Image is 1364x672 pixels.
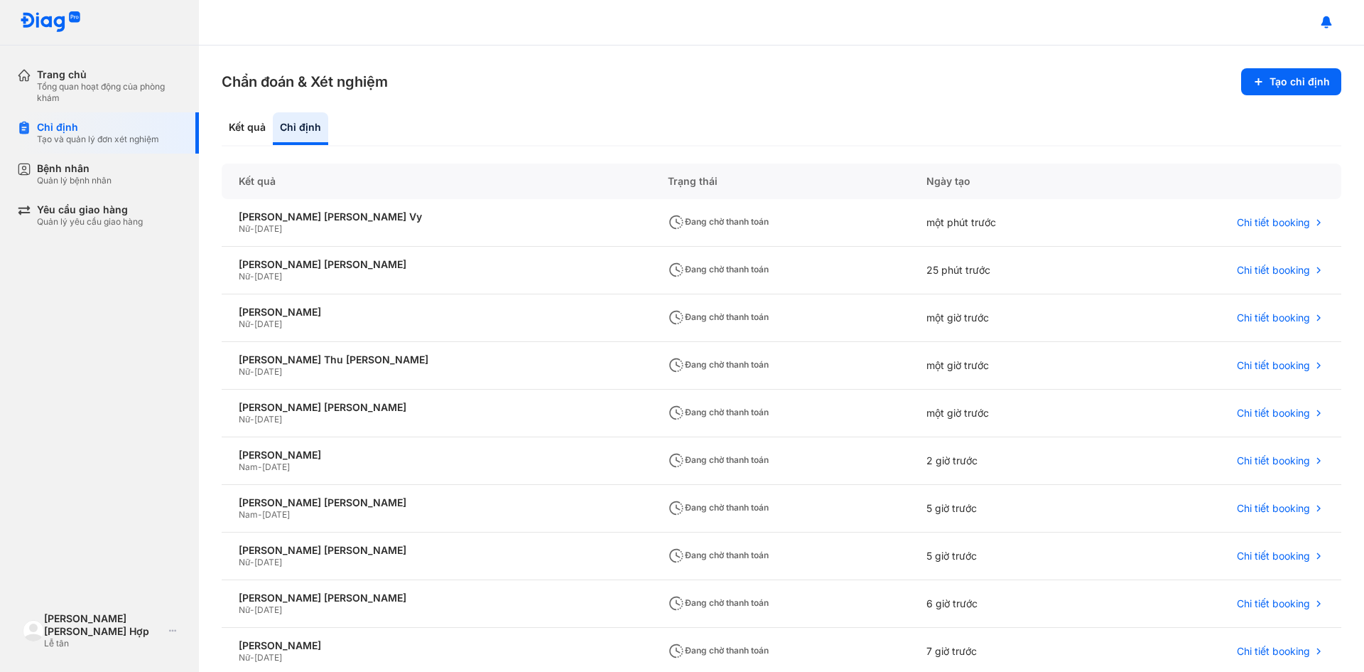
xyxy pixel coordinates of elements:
span: Nữ [239,557,250,567]
div: 25 phút trước [909,247,1108,294]
span: Nữ [239,319,250,329]
span: Đang chờ thanh toán [668,216,769,227]
div: 6 giờ trước [909,580,1108,628]
span: Nữ [239,414,250,425]
span: [DATE] [262,462,290,472]
div: [PERSON_NAME] [PERSON_NAME] Vy [239,210,634,223]
div: [PERSON_NAME] [PERSON_NAME] [239,544,634,557]
span: - [250,604,254,615]
div: [PERSON_NAME] [PERSON_NAME] [239,496,634,509]
div: Lễ tân [44,638,163,649]
div: một giờ trước [909,390,1108,437]
div: 5 giờ trước [909,485,1108,533]
span: [DATE] [254,223,282,234]
span: Chi tiết booking [1237,550,1310,562]
div: một giờ trước [909,294,1108,342]
div: Kết quả [222,112,273,145]
span: [DATE] [254,366,282,377]
span: Đang chờ thanh toán [668,550,769,560]
div: Chỉ định [37,121,159,134]
div: Trang chủ [37,68,182,81]
span: - [250,366,254,377]
span: - [250,652,254,663]
div: Bệnh nhân [37,162,112,175]
div: [PERSON_NAME] [PERSON_NAME] [239,592,634,604]
span: Chi tiết booking [1237,359,1310,372]
span: Đang chờ thanh toán [668,502,769,513]
span: - [258,462,262,472]
span: [DATE] [254,557,282,567]
span: - [250,319,254,329]
div: [PERSON_NAME] [239,306,634,319]
div: Ngày tạo [909,164,1108,199]
button: Tạo chỉ định [1241,68,1341,95]
div: một phút trước [909,199,1108,247]
div: [PERSON_NAME] [PERSON_NAME] [239,401,634,414]
span: Đang chờ thanh toán [668,645,769,656]
span: Chi tiết booking [1237,264,1310,277]
span: Chi tiết booking [1237,216,1310,229]
div: một giờ trước [909,342,1108,390]
div: Tổng quan hoạt động của phòng khám [37,81,182,104]
div: Kết quả [222,164,651,199]
span: Nam [239,509,258,520]
span: [DATE] [254,414,282,425]
span: Chi tiết booking [1237,311,1310,324]
span: Đang chờ thanh toán [668,407,769,417]
span: [DATE] [262,509,290,520]
div: [PERSON_NAME] [PERSON_NAME] [239,258,634,271]
span: Đang chờ thanh toán [668,359,769,370]
div: Quản lý bệnh nhân [37,175,112,186]
span: - [250,414,254,425]
div: 5 giờ trước [909,533,1108,580]
span: Nữ [239,271,250,282]
img: logo [23,620,44,641]
span: - [250,557,254,567]
div: Quản lý yêu cầu giao hàng [37,216,143,228]
div: [PERSON_NAME] [239,639,634,652]
span: [DATE] [254,604,282,615]
div: 2 giờ trước [909,437,1108,485]
div: Tạo và quản lý đơn xét nghiệm [37,134,159,145]
span: Chi tiết booking [1237,407,1310,420]
span: [DATE] [254,319,282,329]
span: [DATE] [254,271,282,282]
div: Trạng thái [651,164,909,199]
div: [PERSON_NAME] [239,449,634,462]
img: logo [20,11,81,33]
span: Đang chờ thanh toán [668,597,769,608]
span: Nam [239,462,258,472]
span: - [258,509,262,520]
span: - [250,223,254,234]
span: Đang chờ thanh toán [668,311,769,322]
span: Nữ [239,366,250,377]
span: Chi tiết booking [1237,502,1310,515]
span: Chi tiết booking [1237,645,1310,658]
span: Chi tiết booking [1237,454,1310,467]
span: [DATE] [254,652,282,663]
span: - [250,271,254,282]
div: Yêu cầu giao hàng [37,203,143,216]
span: Chi tiết booking [1237,597,1310,610]
span: Đang chờ thanh toán [668,264,769,274]
div: Chỉ định [273,112,328,145]
span: Nữ [239,652,250,663]
div: [PERSON_NAME] Thu [PERSON_NAME] [239,353,634,366]
div: [PERSON_NAME] [PERSON_NAME] Hợp [44,612,163,638]
span: Nữ [239,604,250,615]
span: Nữ [239,223,250,234]
span: Đang chờ thanh toán [668,454,769,465]
h3: Chẩn đoán & Xét nghiệm [222,72,388,92]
